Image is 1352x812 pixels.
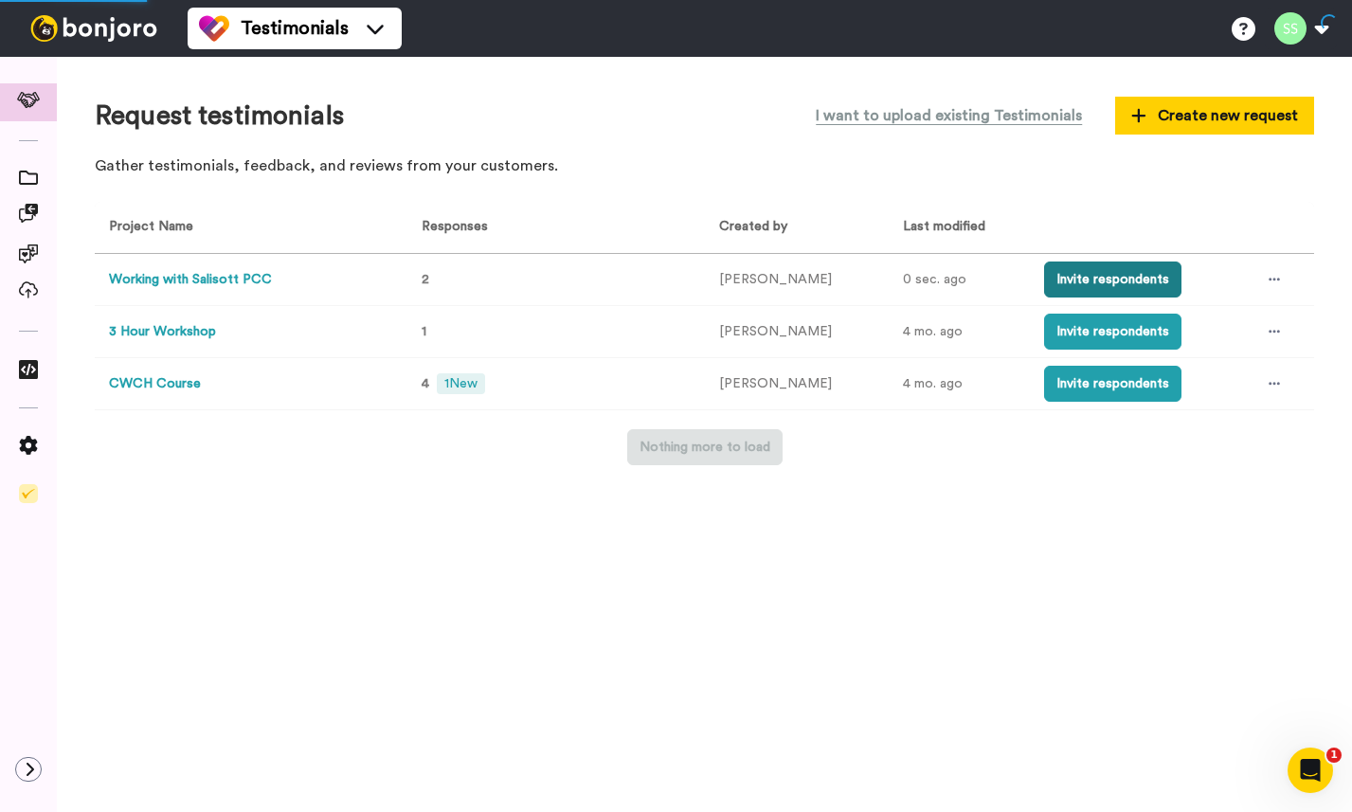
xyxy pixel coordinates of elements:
[19,484,38,503] img: Checklist.svg
[705,306,889,358] td: [PERSON_NAME]
[1044,262,1181,298] button: Invite respondents
[1115,97,1314,135] button: Create new request
[889,254,1030,306] td: 0 sec. ago
[199,13,229,44] img: tm-color.svg
[889,306,1030,358] td: 4 mo. ago
[241,15,349,42] span: Testimonials
[95,155,1314,177] p: Gather testimonials, feedback, and reviews from your customers.
[109,322,216,342] button: 3 Hour Workshop
[816,104,1082,127] span: I want to upload existing Testimonials
[414,220,488,233] span: Responses
[705,254,889,306] td: [PERSON_NAME]
[1044,366,1181,402] button: Invite respondents
[422,325,426,338] span: 1
[109,374,201,394] button: CWCH Course
[95,101,344,131] h1: Request testimonials
[705,202,889,254] th: Created by
[437,373,485,394] span: 1 New
[627,429,783,465] button: Nothing more to load
[705,358,889,410] td: [PERSON_NAME]
[422,273,429,286] span: 2
[1326,748,1342,763] span: 1
[109,270,272,290] button: Working with Salisott PCC
[95,202,400,254] th: Project Name
[889,202,1030,254] th: Last modified
[1044,314,1181,350] button: Invite respondents
[1288,748,1333,793] iframe: Intercom live chat
[422,377,429,390] span: 4
[889,358,1030,410] td: 4 mo. ago
[1131,104,1298,127] span: Create new request
[802,95,1096,136] button: I want to upload existing Testimonials
[23,15,165,42] img: bj-logo-header-white.svg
